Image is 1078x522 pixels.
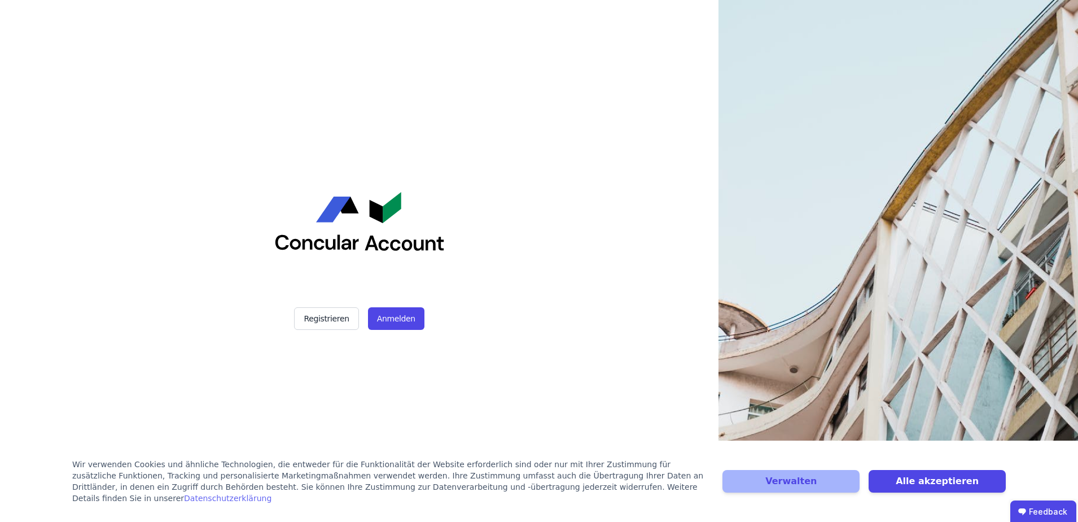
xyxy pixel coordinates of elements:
button: Verwalten [722,470,860,493]
img: Concular [275,192,444,251]
button: Alle akzeptieren [869,470,1006,493]
a: Datenschutzerklärung [184,494,271,503]
div: Wir verwenden Cookies und ähnliche Technologien, die entweder für die Funktionalität der Website ... [72,459,709,504]
button: Registrieren [294,307,358,330]
button: Anmelden [368,307,424,330]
